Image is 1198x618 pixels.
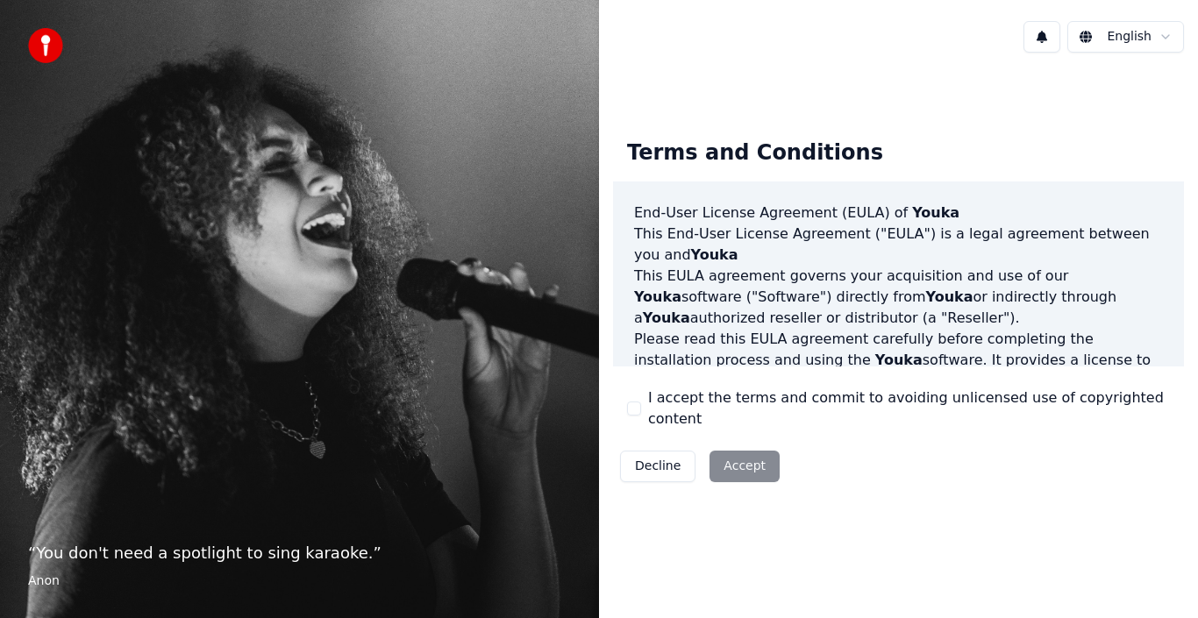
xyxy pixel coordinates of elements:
[875,352,923,368] span: Youka
[912,204,959,221] span: Youka
[634,202,1163,224] h3: End-User License Agreement (EULA) of
[643,309,690,326] span: Youka
[28,572,571,590] footer: Anon
[691,246,738,263] span: Youka
[620,451,695,482] button: Decline
[634,224,1163,266] p: This End-User License Agreement ("EULA") is a legal agreement between you and
[28,541,571,565] p: “ You don't need a spotlight to sing karaoke. ”
[28,28,63,63] img: youka
[634,329,1163,413] p: Please read this EULA agreement carefully before completing the installation process and using th...
[634,288,681,305] span: Youka
[634,266,1163,329] p: This EULA agreement governs your acquisition and use of our software ("Software") directly from o...
[926,288,973,305] span: Youka
[613,125,897,181] div: Terms and Conditions
[648,387,1170,430] label: I accept the terms and commit to avoiding unlicensed use of copyrighted content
